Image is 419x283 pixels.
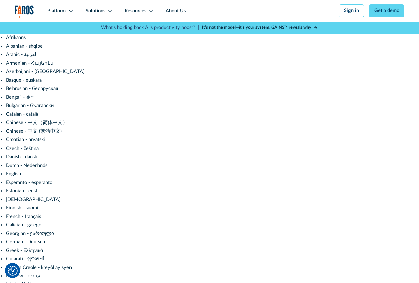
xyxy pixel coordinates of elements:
[6,265,72,270] a: Haitian Creole - kreyòl ayisyen
[125,7,146,15] div: Resources
[47,7,66,15] div: Platform
[6,239,45,244] a: German - Deutsch
[6,44,43,49] a: Albanian - shqipe
[6,214,41,219] a: French - français
[6,69,84,74] a: Azerbaijani - [GEOGRAPHIC_DATA]
[6,129,62,134] a: Chinese - 中文 (繁體中文)
[6,180,52,185] a: Esperanto - esperanto
[101,24,199,31] p: What's holding back AI's productivity boost? |
[369,4,404,17] a: Get a demo
[6,146,39,151] a: Czech - čeština
[15,5,34,18] a: home
[202,24,318,31] a: It’s not the model—it’s your system. GAINS™ reveals why
[6,171,21,176] a: English
[6,163,47,168] a: Dutch - Nederlands
[6,78,42,83] a: Basque - euskara
[15,5,34,18] img: Logo of the analytics and reporting company Faros.
[6,222,41,227] a: Galician - galego
[6,95,34,100] a: Bengali - বাংলা
[86,7,105,15] div: Solutions
[6,197,60,202] a: [DEMOGRAPHIC_DATA]
[6,137,45,142] a: Croatian - hrvatski
[8,266,18,276] img: Revisit consent button
[6,231,54,236] a: Georgian - ქართული
[8,266,18,276] button: Cookie Settings
[202,25,311,29] strong: It’s not the model—it’s your system. GAINS™ reveals why
[339,4,364,17] a: Sign in
[6,248,43,253] a: Greek - Ελληνικά
[6,120,68,125] a: Chinese - 中文（简体中文）
[6,188,39,193] a: Estonian - eesti
[6,112,38,117] a: Catalan - català
[6,61,54,66] a: Armenian - Հայերէն
[6,86,58,91] a: Belarusian - беларуская
[6,205,38,210] a: Finnish - suomi
[6,103,54,108] a: Bulgarian - български
[6,256,44,261] a: Gujarati - ગુજરાતી
[6,154,37,159] a: Danish - dansk
[6,35,26,40] a: Afrikaans
[6,273,40,278] a: Hebrew - ‎‫עברית‬‎
[6,52,38,57] a: Arabic - ‎‫العربية‬‎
